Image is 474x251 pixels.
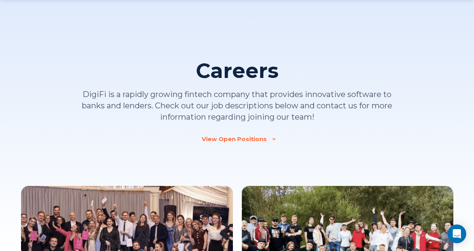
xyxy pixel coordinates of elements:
[448,224,466,243] div: Open Intercom Messenger
[196,59,278,83] h1: Careers
[202,135,267,143] div: View Open Positions
[202,135,272,143] a: View Open Positions
[78,89,397,123] p: DigiFi is a rapidly growing fintech company that provides innovative software to banks and lender...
